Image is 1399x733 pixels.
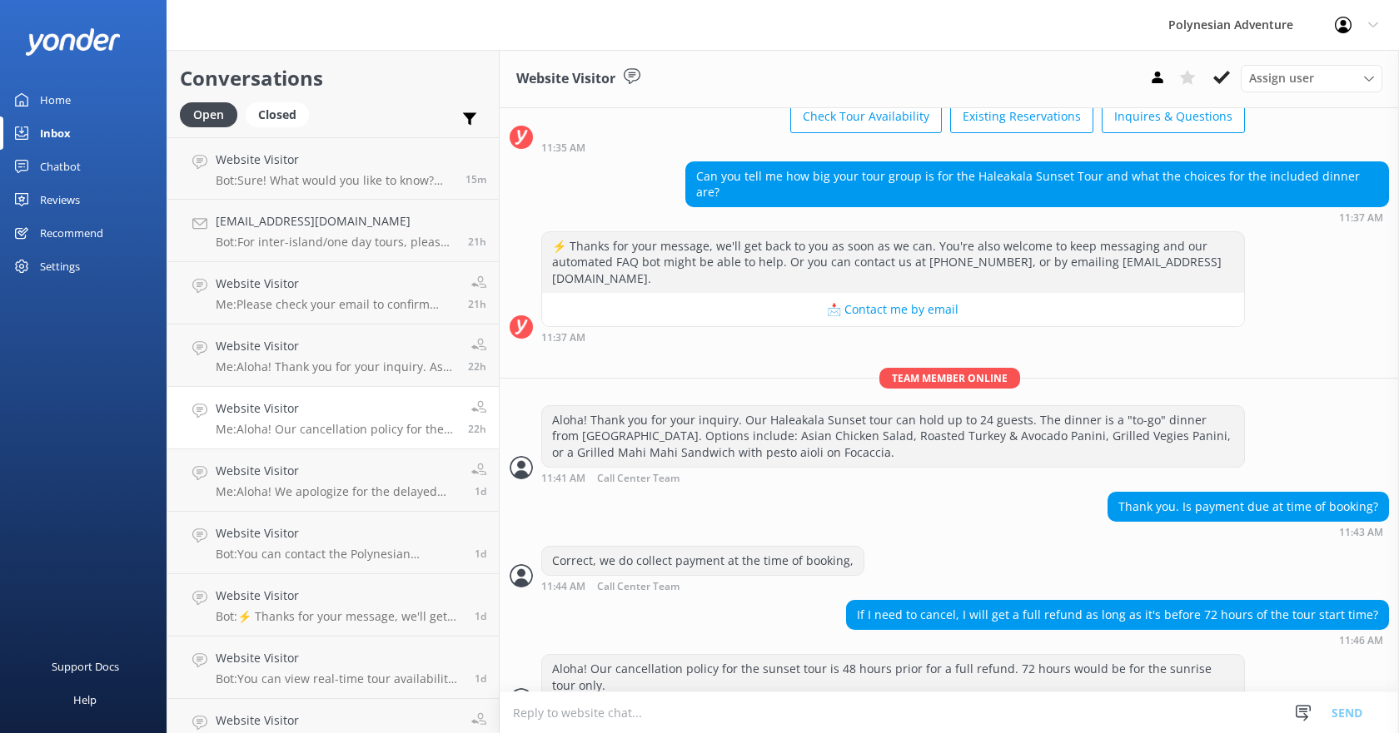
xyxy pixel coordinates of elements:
[541,331,1245,343] div: Sep 08 2025 11:37am (UTC -10:00) Pacific/Honolulu
[468,235,486,249] span: Sep 08 2025 02:49pm (UTC -10:00) Pacific/Honolulu
[52,650,119,683] div: Support Docs
[685,211,1389,223] div: Sep 08 2025 11:37am (UTC -10:00) Pacific/Honolulu
[216,609,462,624] p: Bot: ⚡ Thanks for your message, we'll get back to you as soon as we can. You're also welcome to k...
[597,473,680,484] span: Call Center Team
[1102,100,1245,133] button: Inquires & Questions
[40,250,80,283] div: Settings
[542,655,1244,699] div: Aloha! Our cancellation policy for the sunset tour is 48 hours prior for a full refund. 72 hours ...
[216,151,453,169] h4: Website Visitor
[167,387,499,449] a: Website VisitorMe:Aloha! Our cancellation policy for the sunset tour is 48 hours prior for a full...
[167,324,499,387] a: Website VisitorMe:Aloha! Thank you for your inquiry. As of now, the [US_STATE][GEOGRAPHIC_DATA] i...
[216,359,456,374] p: Me: Aloha! Thank you for your inquiry. As of now, the [US_STATE][GEOGRAPHIC_DATA] is closed due t...
[25,28,121,56] img: yonder-white-logo.png
[879,368,1020,389] span: Team member online
[180,62,486,94] h2: Conversations
[167,449,499,512] a: Website VisitorMe:Aloha! We apologize for the delayed response. Effective [DATE], access to the U...
[180,105,246,123] a: Open
[167,137,499,200] a: Website VisitorBot:Sure! What would you like to know? Feel free to ask about tour details, availa...
[216,484,459,499] p: Me: Aloha! We apologize for the delayed response. Effective [DATE], access to the USS [US_STATE] ...
[541,141,1245,153] div: Sep 08 2025 11:35am (UTC -10:00) Pacific/Honolulu
[1249,69,1314,87] span: Assign user
[180,102,237,127] div: Open
[466,172,486,186] span: Sep 09 2025 11:42am (UTC -10:00) Pacific/Honolulu
[541,473,585,484] strong: 11:41 AM
[40,216,103,250] div: Recommend
[216,711,459,730] h4: Website Visitor
[475,609,486,623] span: Sep 08 2025 07:11am (UTC -10:00) Pacific/Honolulu
[1339,527,1383,537] strong: 11:43 AM
[167,636,499,699] a: Website VisitorBot:You can view real-time tour availability and book your Polynesian Adventure on...
[847,601,1388,629] div: If I need to cancel, I will get a full refund as long as it's before 72 hours of the tour start t...
[542,406,1244,467] div: Aloha! Thank you for your inquiry. Our Haleakala Sunset tour can hold up to 24 guests. The dinner...
[846,634,1389,646] div: Sep 08 2025 11:46am (UTC -10:00) Pacific/Honolulu
[1241,65,1382,92] div: Assign User
[216,587,462,605] h4: Website Visitor
[216,297,456,312] p: Me: Please check your email to confirm your pickup details.
[468,359,486,374] span: Sep 08 2025 01:22pm (UTC -10:00) Pacific/Honolulu
[541,580,864,592] div: Sep 08 2025 11:44am (UTC -10:00) Pacific/Honolulu
[167,574,499,636] a: Website VisitorBot:⚡ Thanks for your message, we'll get back to you as soon as we can. You're als...
[542,232,1244,293] div: ⚡ Thanks for your message, we'll get back to you as soon as we can. You're also welcome to keep m...
[73,683,97,716] div: Help
[1339,636,1383,646] strong: 11:46 AM
[216,173,453,188] p: Bot: Sure! What would you like to know? Feel free to ask about tour details, availability, pickup...
[468,422,486,436] span: Sep 08 2025 01:08pm (UTC -10:00) Pacific/Honolulu
[216,275,456,293] h4: Website Visitor
[475,547,486,561] span: Sep 08 2025 07:43am (UTC -10:00) Pacific/Honolulu
[216,212,456,230] h4: [EMAIL_ADDRESS][DOMAIN_NAME]
[950,100,1093,133] button: Existing Reservations
[475,484,486,498] span: Sep 08 2025 11:24am (UTC -10:00) Pacific/Honolulu
[790,100,942,133] button: Check Tour Availability
[597,582,680,592] span: Call Center Team
[541,472,1245,484] div: Sep 08 2025 11:41am (UTC -10:00) Pacific/Honolulu
[40,150,81,183] div: Chatbot
[216,399,456,418] h4: Website Visitor
[216,235,456,250] p: Bot: For inter-island/one day tours, please arrive at the airport at least 90 minutes before your...
[542,547,864,575] div: Correct, we do collect payment at the time of booking,
[167,262,499,324] a: Website VisitorMe:Please check your email to confirm your pickup details.21h
[167,200,499,262] a: [EMAIL_ADDRESS][DOMAIN_NAME]Bot:For inter-island/one day tours, please arrive at the airport at l...
[541,143,585,153] strong: 11:35 AM
[40,83,71,116] div: Home
[1339,213,1383,223] strong: 11:37 AM
[686,162,1388,206] div: Can you tell me how big your tour group is for the Haleakala Sunset Tour and what the choices for...
[246,105,317,123] a: Closed
[216,524,462,542] h4: Website Visitor
[1108,526,1389,537] div: Sep 08 2025 11:43am (UTC -10:00) Pacific/Honolulu
[216,337,456,355] h4: Website Visitor
[216,671,462,686] p: Bot: You can view real-time tour availability and book your Polynesian Adventure online at [URL][...
[216,649,462,667] h4: Website Visitor
[542,293,1244,326] button: 📩 Contact me by email
[167,512,499,574] a: Website VisitorBot:You can contact the Polynesian Adventure team at [PHONE_NUMBER], [DATE]–[DATE]...
[216,462,459,480] h4: Website Visitor
[246,102,309,127] div: Closed
[475,671,486,686] span: Sep 07 2025 04:15pm (UTC -10:00) Pacific/Honolulu
[216,547,462,562] p: Bot: You can contact the Polynesian Adventure team at [PHONE_NUMBER], [DATE]–[DATE], 7:00 AM to 5...
[216,422,456,437] p: Me: Aloha! Our cancellation policy for the sunset tour is 48 hours prior for a full refund. 72 ho...
[40,183,80,216] div: Reviews
[468,297,486,311] span: Sep 08 2025 02:19pm (UTC -10:00) Pacific/Honolulu
[516,68,615,90] h3: Website Visitor
[1108,493,1388,521] div: Thank you. Is payment due at time of booking?
[541,582,585,592] strong: 11:44 AM
[541,333,585,343] strong: 11:37 AM
[40,116,71,150] div: Inbox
